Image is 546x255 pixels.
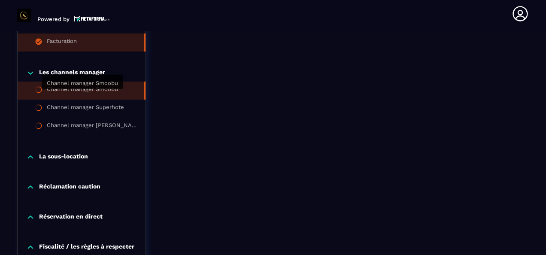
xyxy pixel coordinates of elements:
div: Channel manager Superhote [47,104,124,113]
img: logo [74,15,110,22]
p: La sous-location [39,153,88,161]
p: Powered by [37,16,70,22]
span: Channel manager Smoobu [47,80,118,86]
img: logo-branding [17,9,31,22]
div: Channel manager Smoobu [47,86,118,95]
div: Channel manager [PERSON_NAME] [47,122,137,131]
p: Réservation en direct [39,213,103,222]
p: Les channels manager [39,69,105,77]
div: Facturation [47,38,77,47]
p: Réclamation caution [39,183,100,191]
p: Fiscalité / les règles à respecter [39,243,134,252]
